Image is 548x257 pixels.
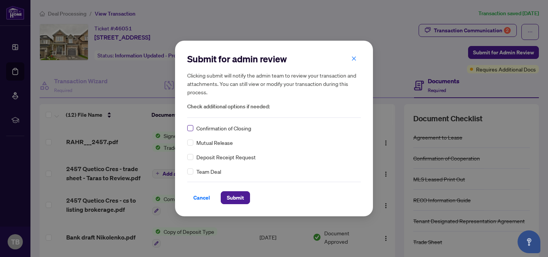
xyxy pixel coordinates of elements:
span: close [351,56,357,61]
button: Submit [221,191,250,204]
h2: Submit for admin review [187,53,361,65]
span: Submit [227,192,244,204]
span: Team Deal [196,167,221,176]
button: Cancel [187,191,216,204]
span: Cancel [193,192,210,204]
span: Mutual Release [196,138,233,147]
button: Open asap [518,230,540,253]
span: Deposit Receipt Request [196,153,256,161]
span: Confirmation of Closing [196,124,251,132]
h5: Clicking submit will notify the admin team to review your transaction and attachments. You can st... [187,71,361,96]
span: Check additional options if needed: [187,102,361,111]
